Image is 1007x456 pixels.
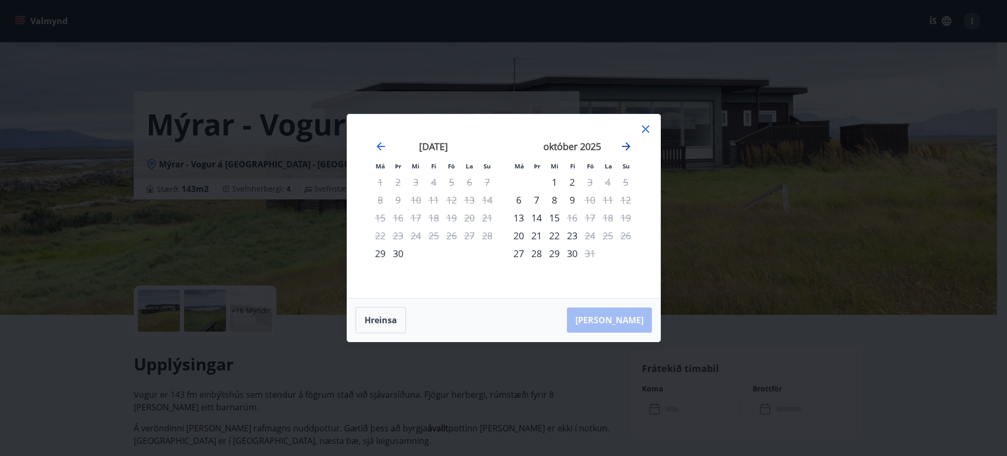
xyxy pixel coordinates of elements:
div: 28 [528,245,545,262]
small: Mi [551,162,559,170]
td: Not available. sunnudagur, 7. september 2025 [478,173,496,191]
div: 2 [563,173,581,191]
td: Not available. laugardagur, 4. október 2025 [599,173,617,191]
td: Not available. mánudagur, 22. september 2025 [371,227,389,245]
td: Not available. þriðjudagur, 9. september 2025 [389,191,407,209]
td: Choose fimmtudagur, 9. október 2025 as your check-in date. It’s available. [563,191,581,209]
strong: [DATE] [419,140,448,153]
td: Choose miðvikudagur, 29. október 2025 as your check-in date. It’s available. [545,245,563,262]
td: Not available. fimmtudagur, 16. október 2025 [563,209,581,227]
div: Aðeins innritun í boði [510,191,528,209]
small: La [605,162,612,170]
div: 21 [528,227,545,245]
td: Not available. mánudagur, 8. september 2025 [371,191,389,209]
td: Choose fimmtudagur, 23. október 2025 as your check-in date. It’s available. [563,227,581,245]
div: 9 [563,191,581,209]
div: 14 [528,209,545,227]
td: Not available. föstudagur, 26. september 2025 [443,227,460,245]
td: Choose þriðjudagur, 28. október 2025 as your check-in date. It’s available. [528,245,545,262]
td: Not available. mánudagur, 1. september 2025 [371,173,389,191]
td: Not available. miðvikudagur, 10. september 2025 [407,191,425,209]
small: Fö [448,162,455,170]
small: Fi [570,162,575,170]
div: Aðeins innritun í boði [510,227,528,245]
div: 1 [545,173,563,191]
td: Choose miðvikudagur, 1. október 2025 as your check-in date. It’s available. [545,173,563,191]
div: 22 [545,227,563,245]
div: 30 [563,245,581,262]
div: 30 [389,245,407,262]
td: Choose mánudagur, 20. október 2025 as your check-in date. It’s available. [510,227,528,245]
small: Má [376,162,385,170]
td: Choose mánudagur, 27. október 2025 as your check-in date. It’s available. [510,245,528,262]
td: Not available. laugardagur, 27. september 2025 [460,227,478,245]
div: Aðeins útritun í boði [581,173,599,191]
div: Aðeins innritun í boði [510,209,528,227]
td: Not available. sunnudagur, 12. október 2025 [617,191,635,209]
div: 15 [545,209,563,227]
td: Not available. þriðjudagur, 2. september 2025 [389,173,407,191]
div: Calendar [360,127,648,285]
td: Not available. föstudagur, 31. október 2025 [581,245,599,262]
td: Choose mánudagur, 29. september 2025 as your check-in date. It’s available. [371,245,389,262]
td: Not available. sunnudagur, 14. september 2025 [478,191,496,209]
td: Not available. fimmtudagur, 4. september 2025 [425,173,443,191]
small: Má [515,162,524,170]
div: 29 [545,245,563,262]
td: Not available. föstudagur, 12. september 2025 [443,191,460,209]
div: Move backward to switch to the previous month. [374,140,387,153]
div: Aðeins innritun í boði [510,245,528,262]
td: Not available. föstudagur, 19. september 2025 [443,209,460,227]
small: Mi [412,162,420,170]
td: Choose þriðjudagur, 21. október 2025 as your check-in date. It’s available. [528,227,545,245]
td: Choose mánudagur, 13. október 2025 as your check-in date. It’s available. [510,209,528,227]
td: Choose miðvikudagur, 8. október 2025 as your check-in date. It’s available. [545,191,563,209]
td: Not available. laugardagur, 13. september 2025 [460,191,478,209]
small: La [466,162,473,170]
td: Not available. laugardagur, 18. október 2025 [599,209,617,227]
div: 8 [545,191,563,209]
td: Choose miðvikudagur, 15. október 2025 as your check-in date. It’s available. [545,209,563,227]
td: Not available. sunnudagur, 28. september 2025 [478,227,496,245]
td: Not available. miðvikudagur, 17. september 2025 [407,209,425,227]
div: Aðeins útritun í boði [581,191,599,209]
div: Aðeins innritun í boði [371,245,389,262]
div: Aðeins útritun í boði [581,245,599,262]
td: Not available. miðvikudagur, 24. september 2025 [407,227,425,245]
div: 23 [563,227,581,245]
td: Not available. laugardagur, 20. september 2025 [460,209,478,227]
td: Not available. fimmtudagur, 25. september 2025 [425,227,443,245]
td: Choose þriðjudagur, 14. október 2025 as your check-in date. It’s available. [528,209,545,227]
td: Not available. sunnudagur, 5. október 2025 [617,173,635,191]
small: Fi [431,162,436,170]
td: Choose mánudagur, 6. október 2025 as your check-in date. It’s available. [510,191,528,209]
button: Hreinsa [356,307,406,333]
div: Aðeins útritun í boði [563,209,581,227]
td: Not available. sunnudagur, 19. október 2025 [617,209,635,227]
small: Þr [395,162,401,170]
strong: október 2025 [543,140,601,153]
td: Not available. föstudagur, 3. október 2025 [581,173,599,191]
div: 7 [528,191,545,209]
td: Choose miðvikudagur, 22. október 2025 as your check-in date. It’s available. [545,227,563,245]
td: Not available. laugardagur, 25. október 2025 [599,227,617,245]
div: Move forward to switch to the next month. [620,140,633,153]
td: Not available. laugardagur, 11. október 2025 [599,191,617,209]
td: Not available. þriðjudagur, 23. september 2025 [389,227,407,245]
div: Aðeins útritun í boði [581,227,599,245]
small: Fö [587,162,594,170]
td: Not available. sunnudagur, 21. september 2025 [478,209,496,227]
td: Not available. mánudagur, 15. september 2025 [371,209,389,227]
td: Choose fimmtudagur, 30. október 2025 as your check-in date. It’s available. [563,245,581,262]
td: Not available. sunnudagur, 26. október 2025 [617,227,635,245]
td: Not available. fimmtudagur, 11. september 2025 [425,191,443,209]
td: Not available. þriðjudagur, 16. september 2025 [389,209,407,227]
td: Not available. fimmtudagur, 18. september 2025 [425,209,443,227]
small: Su [623,162,630,170]
small: Þr [534,162,540,170]
td: Not available. laugardagur, 6. september 2025 [460,173,478,191]
td: Choose fimmtudagur, 2. október 2025 as your check-in date. It’s available. [563,173,581,191]
td: Choose þriðjudagur, 30. september 2025 as your check-in date. It’s available. [389,245,407,262]
td: Not available. föstudagur, 17. október 2025 [581,209,599,227]
small: Su [484,162,491,170]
